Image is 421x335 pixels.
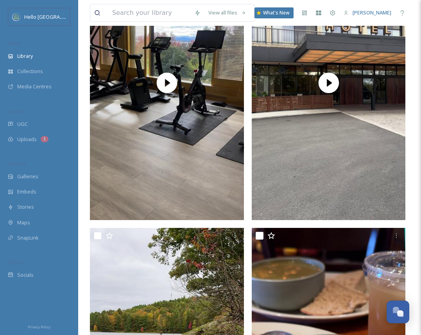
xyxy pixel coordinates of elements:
span: Maps [17,219,30,226]
span: UGC [17,120,28,128]
span: Galleries [17,173,38,180]
span: Hello [GEOGRAPHIC_DATA] [24,13,87,20]
div: 1 [41,136,48,142]
span: SnapLink [17,234,39,242]
a: Privacy Policy [28,322,50,331]
span: MEDIA [8,40,21,46]
a: View all files [204,5,250,20]
span: Collections [17,68,43,75]
a: What's New [254,7,294,18]
span: Uploads [17,136,37,143]
span: WIDGETS [8,161,26,167]
span: SOCIALS [8,259,23,265]
input: Search your library [108,4,190,21]
span: Embeds [17,188,36,195]
span: Library [17,52,33,60]
span: COLLECT [8,108,25,114]
span: Socials [17,271,34,279]
button: Open Chat [387,301,409,323]
img: images.png [13,13,20,21]
span: Stories [17,203,34,211]
span: Privacy Policy [28,324,50,330]
span: [PERSON_NAME] [353,9,391,16]
span: Media Centres [17,83,52,90]
a: [PERSON_NAME] [340,5,395,20]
